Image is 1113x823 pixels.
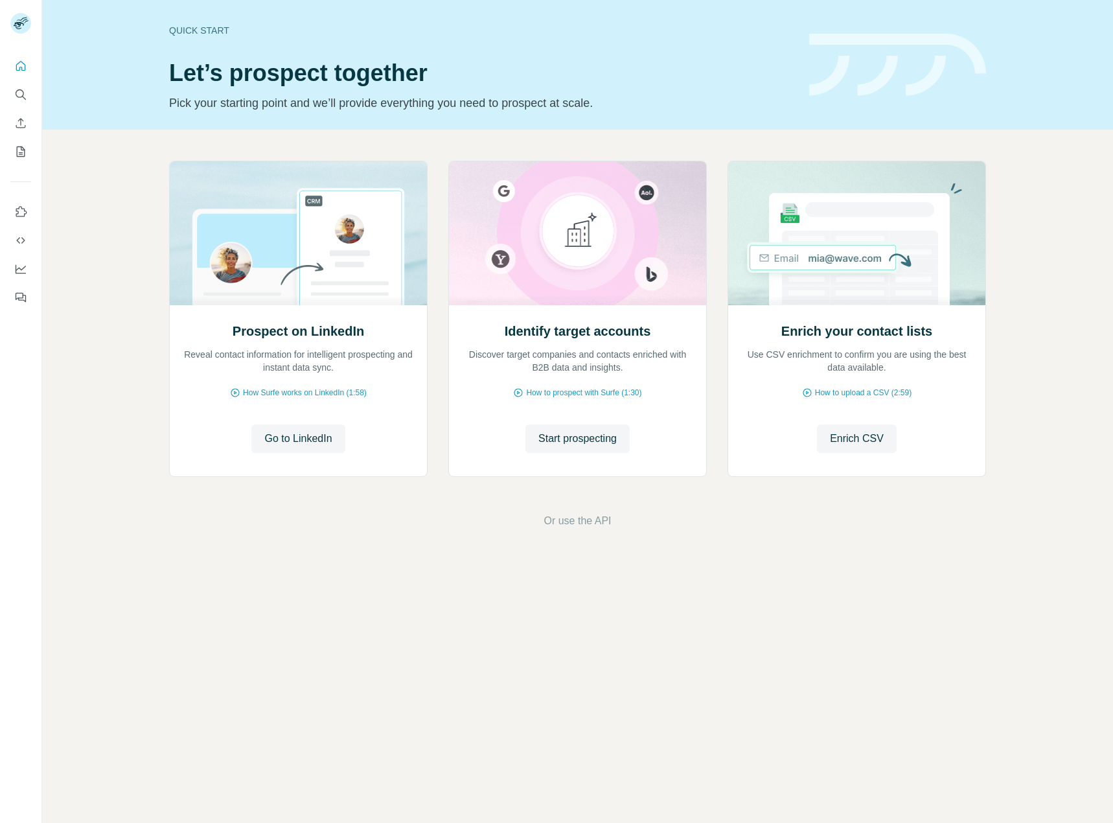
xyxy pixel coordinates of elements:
[10,286,31,309] button: Feedback
[448,161,707,305] img: Identify target accounts
[538,431,617,446] span: Start prospecting
[830,431,884,446] span: Enrich CSV
[10,140,31,163] button: My lists
[815,387,912,399] span: How to upload a CSV (2:59)
[264,431,332,446] span: Go to LinkedIn
[526,387,641,399] span: How to prospect with Surfe (1:30)
[243,387,367,399] span: How Surfe works on LinkedIn (1:58)
[10,200,31,224] button: Use Surfe on LinkedIn
[10,54,31,78] button: Quick start
[741,348,972,374] p: Use CSV enrichment to confirm you are using the best data available.
[169,24,794,37] div: Quick start
[462,348,693,374] p: Discover target companies and contacts enriched with B2B data and insights.
[233,322,364,340] h2: Prospect on LinkedIn
[10,111,31,135] button: Enrich CSV
[525,424,630,453] button: Start prospecting
[505,322,651,340] h2: Identify target accounts
[781,322,932,340] h2: Enrich your contact lists
[183,348,414,374] p: Reveal contact information for intelligent prospecting and instant data sync.
[251,424,345,453] button: Go to LinkedIn
[169,161,428,305] img: Prospect on LinkedIn
[809,34,986,97] img: banner
[817,424,897,453] button: Enrich CSV
[728,161,986,305] img: Enrich your contact lists
[169,94,794,112] p: Pick your starting point and we’ll provide everything you need to prospect at scale.
[10,83,31,106] button: Search
[544,513,611,529] button: Or use the API
[10,257,31,281] button: Dashboard
[10,229,31,252] button: Use Surfe API
[169,60,794,86] h1: Let’s prospect together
